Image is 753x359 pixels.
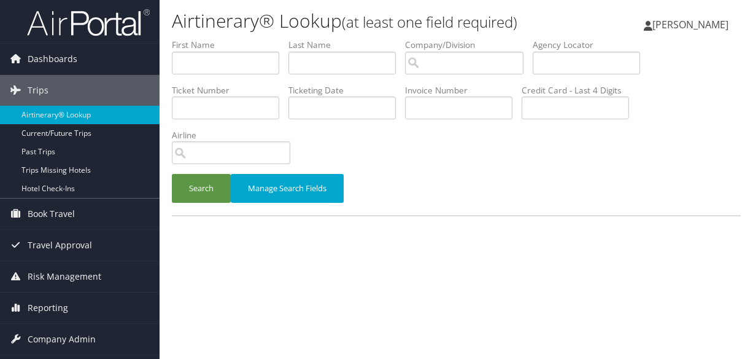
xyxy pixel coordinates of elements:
[28,293,68,323] span: Reporting
[27,8,150,37] img: airportal-logo.png
[28,230,92,261] span: Travel Approval
[405,84,522,97] label: Invoice Number
[288,39,405,51] label: Last Name
[288,84,405,97] label: Ticketing Date
[644,6,741,43] a: [PERSON_NAME]
[231,174,344,203] button: Manage Search Fields
[28,44,77,74] span: Dashboards
[522,84,638,97] label: Credit Card - Last 4 Digits
[172,84,288,97] label: Ticket Number
[342,12,517,32] small: (at least one field required)
[172,129,299,141] label: Airline
[652,18,728,31] span: [PERSON_NAME]
[28,261,101,292] span: Risk Management
[28,199,75,229] span: Book Travel
[533,39,649,51] label: Agency Locator
[172,174,231,203] button: Search
[405,39,533,51] label: Company/Division
[28,75,48,106] span: Trips
[172,39,288,51] label: First Name
[172,8,551,34] h1: Airtinerary® Lookup
[28,324,96,355] span: Company Admin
